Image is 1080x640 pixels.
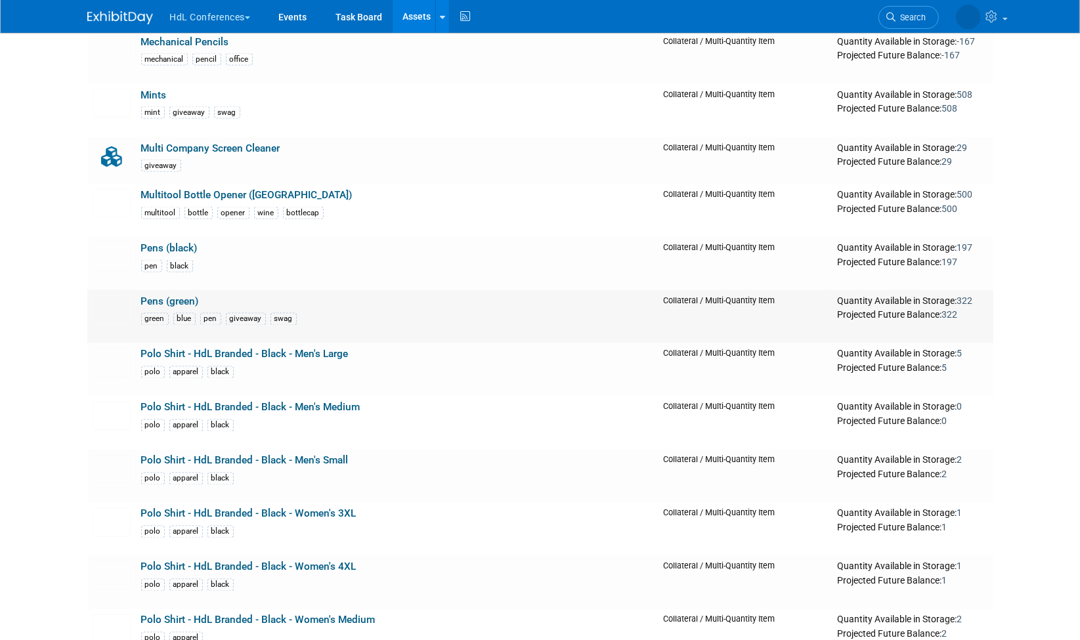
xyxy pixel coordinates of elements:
[957,561,962,572] span: 1
[957,295,972,306] span: 322
[957,349,962,359] span: 5
[941,416,947,427] span: 0
[957,455,962,465] span: 2
[141,313,169,326] div: green
[214,106,240,119] div: swag
[837,561,987,573] div: Quantity Available in Storage:
[837,295,987,307] div: Quantity Available in Storage:
[658,290,832,343] td: Collateral / Multi-Quantity Item
[941,156,952,167] span: 29
[141,106,165,119] div: mint
[837,455,987,467] div: Quantity Available in Storage:
[173,313,196,326] div: blue
[141,455,349,467] a: Polo Shirt - HdL Branded - Black - Men's Small
[87,11,153,24] img: ExhibitDay
[141,402,360,414] a: Polo Shirt - HdL Branded - Black - Men's Medium
[837,189,987,201] div: Quantity Available in Storage:
[658,137,832,184] td: Collateral / Multi-Quantity Item
[896,12,926,22] span: Search
[837,47,987,62] div: Projected Future Balance:
[141,242,198,254] a: Pens (black)
[837,154,987,168] div: Projected Future Balance:
[957,189,972,200] span: 500
[141,508,356,520] a: Polo Shirt - HdL Branded - Black - Women's 3XL
[217,207,249,219] div: opener
[207,366,234,379] div: black
[957,614,962,625] span: 2
[658,84,832,137] td: Collateral / Multi-Quantity Item
[837,100,987,115] div: Projected Future Balance:
[658,450,832,503] td: Collateral / Multi-Quantity Item
[254,207,278,219] div: wine
[192,53,221,66] div: pencil
[956,5,981,30] img: Polly Tracy
[837,242,987,254] div: Quantity Available in Storage:
[141,419,165,432] div: polo
[207,526,234,538] div: black
[658,343,832,396] td: Collateral / Multi-Quantity Item
[658,503,832,556] td: Collateral / Multi-Quantity Item
[957,242,972,253] span: 197
[141,260,162,272] div: pen
[270,313,297,326] div: swag
[93,142,131,171] img: Collateral-Icon-2.png
[141,89,167,101] a: Mints
[141,189,353,201] a: Multitool Bottle Opener ([GEOGRAPHIC_DATA])
[837,614,987,626] div: Quantity Available in Storage:
[169,419,203,432] div: apparel
[837,36,987,48] div: Quantity Available in Storage:
[141,366,165,379] div: polo
[141,53,188,66] div: mechanical
[837,142,987,154] div: Quantity Available in Storage:
[658,556,832,609] td: Collateral / Multi-Quantity Item
[837,89,987,101] div: Quantity Available in Storage:
[957,36,975,47] span: -167
[207,419,234,432] div: black
[141,473,165,485] div: polo
[141,295,199,307] a: Pens (green)
[141,349,349,360] a: Polo Shirt - HdL Branded - Black - Men's Large
[957,89,972,100] span: 508
[957,142,967,153] span: 29
[141,142,280,154] a: Multi Company Screen Cleaner
[141,561,356,573] a: Polo Shirt - HdL Branded - Black - Women's 4XL
[141,579,165,591] div: polo
[141,160,181,172] div: giveaway
[141,36,229,48] a: Mechanical Pencils
[941,50,960,60] span: -167
[941,629,947,639] span: 2
[207,473,234,485] div: black
[957,402,962,412] span: 0
[141,614,376,626] a: Polo Shirt - HdL Branded - Black - Women's Medium
[941,363,947,373] span: 5
[837,467,987,481] div: Projected Future Balance:
[837,520,987,534] div: Projected Future Balance:
[658,396,832,450] td: Collateral / Multi-Quantity Item
[169,366,203,379] div: apparel
[169,526,203,538] div: apparel
[141,207,180,219] div: multitool
[837,573,987,587] div: Projected Future Balance:
[207,579,234,591] div: black
[837,307,987,322] div: Projected Future Balance:
[184,207,213,219] div: bottle
[169,106,209,119] div: giveaway
[837,254,987,268] div: Projected Future Balance:
[141,526,165,538] div: polo
[941,103,957,114] span: 508
[941,576,947,586] span: 1
[658,31,832,84] td: Collateral / Multi-Quantity Item
[941,203,957,214] span: 500
[837,349,987,360] div: Quantity Available in Storage:
[941,310,957,320] span: 322
[837,402,987,414] div: Quantity Available in Storage:
[658,237,832,290] td: Collateral / Multi-Quantity Item
[658,184,832,237] td: Collateral / Multi-Quantity Item
[941,469,947,480] span: 2
[837,201,987,215] div: Projected Future Balance:
[169,579,203,591] div: apparel
[200,313,221,326] div: pen
[941,523,947,533] span: 1
[837,414,987,428] div: Projected Future Balance:
[167,260,193,272] div: black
